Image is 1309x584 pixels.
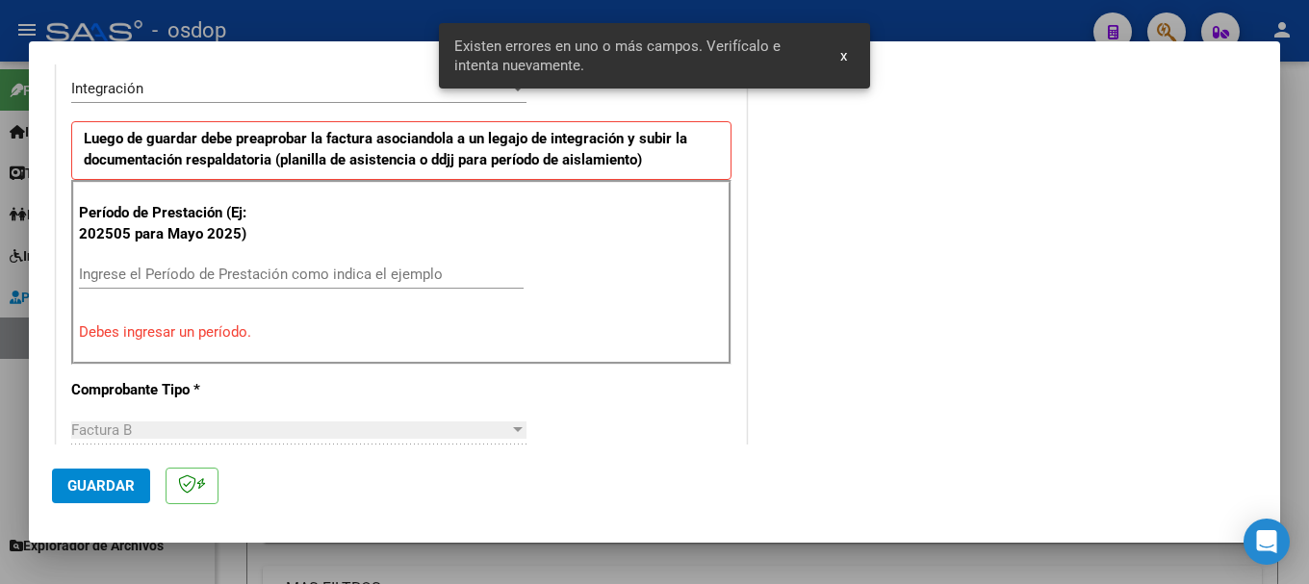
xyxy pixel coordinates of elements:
[1244,519,1290,565] div: Open Intercom Messenger
[454,37,818,75] span: Existen errores en uno o más campos. Verifícalo e intenta nuevamente.
[52,469,150,503] button: Guardar
[84,130,687,169] strong: Luego de guardar debe preaprobar la factura asociandola a un legajo de integración y subir la doc...
[825,38,862,73] button: x
[79,321,724,343] p: Debes ingresar un período.
[79,202,272,245] p: Período de Prestación (Ej: 202505 para Mayo 2025)
[71,379,269,401] p: Comprobante Tipo *
[840,47,847,64] span: x
[67,477,135,495] span: Guardar
[71,421,132,439] span: Factura B
[71,80,143,97] span: Integración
